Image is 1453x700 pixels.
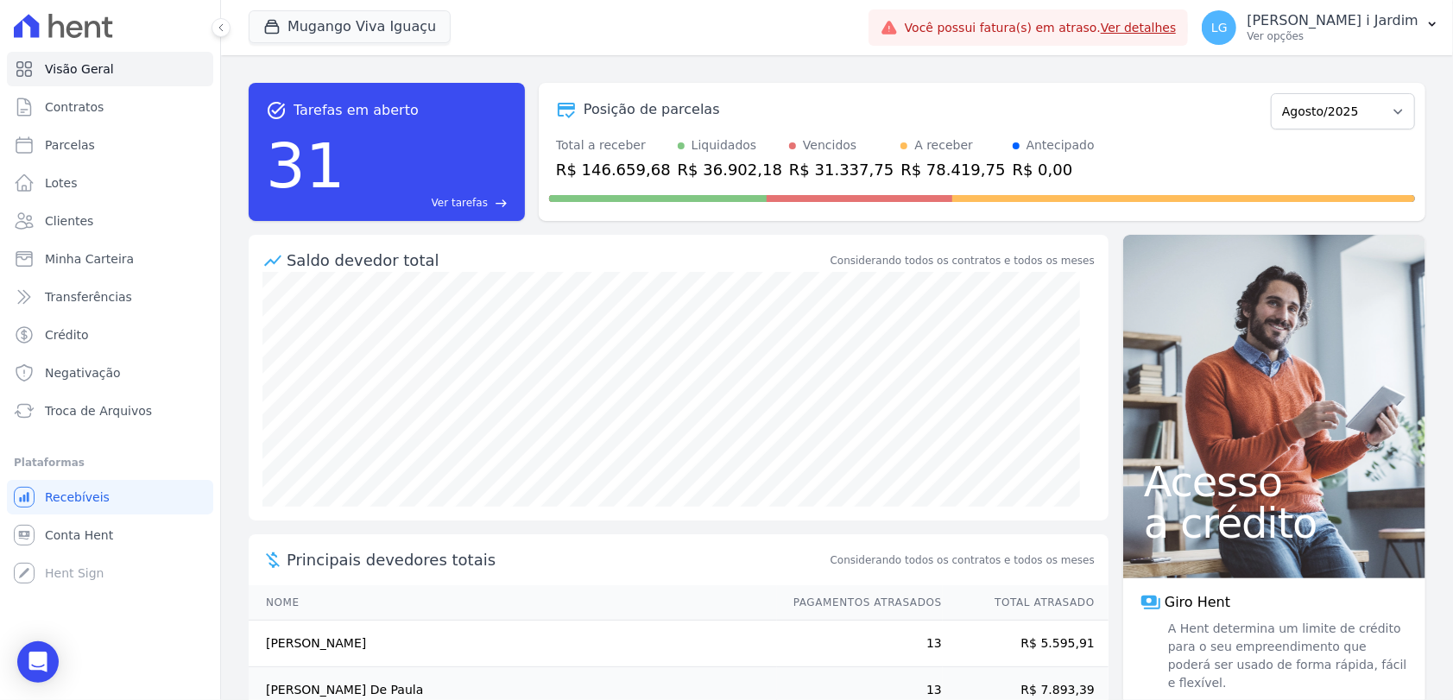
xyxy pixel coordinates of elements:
[914,136,973,155] div: A receber
[1165,592,1230,613] span: Giro Hent
[495,197,508,210] span: east
[1144,461,1405,502] span: Acesso
[432,195,488,211] span: Ver tarefas
[7,356,213,390] a: Negativação
[678,158,782,181] div: R$ 36.902,18
[7,204,213,238] a: Clientes
[1247,29,1418,43] p: Ver opções
[287,249,827,272] div: Saldo devedor total
[287,548,827,571] span: Principais devedores totais
[249,621,777,667] td: [PERSON_NAME]
[831,552,1095,568] span: Considerando todos os contratos e todos os meses
[803,136,856,155] div: Vencidos
[7,280,213,314] a: Transferências
[777,585,943,621] th: Pagamentos Atrasados
[692,136,757,155] div: Liquidados
[14,452,206,473] div: Plataformas
[294,100,419,121] span: Tarefas em aberto
[7,128,213,162] a: Parcelas
[45,288,132,306] span: Transferências
[556,136,671,155] div: Total a receber
[900,158,1005,181] div: R$ 78.419,75
[7,90,213,124] a: Contratos
[1211,22,1228,34] span: LG
[943,621,1109,667] td: R$ 5.595,91
[584,99,720,120] div: Posição de parcelas
[789,158,894,181] div: R$ 31.337,75
[831,253,1095,268] div: Considerando todos os contratos e todos os meses
[1188,3,1453,52] button: LG [PERSON_NAME] i Jardim Ver opções
[45,364,121,382] span: Negativação
[1013,158,1095,181] div: R$ 0,00
[17,641,59,683] div: Open Intercom Messenger
[1027,136,1095,155] div: Antecipado
[7,318,213,352] a: Crédito
[556,158,671,181] div: R$ 146.659,68
[905,19,1177,37] span: Você possui fatura(s) em atraso.
[1165,620,1408,692] span: A Hent determina um limite de crédito para o seu empreendimento que poderá ser usado de forma ráp...
[7,166,213,200] a: Lotes
[45,136,95,154] span: Parcelas
[777,621,943,667] td: 13
[352,195,508,211] a: Ver tarefas east
[249,585,777,621] th: Nome
[45,527,113,544] span: Conta Hent
[1144,502,1405,544] span: a crédito
[266,100,287,121] span: task_alt
[45,402,152,419] span: Troca de Arquivos
[45,326,89,344] span: Crédito
[45,98,104,116] span: Contratos
[45,212,93,230] span: Clientes
[7,518,213,552] a: Conta Hent
[7,52,213,86] a: Visão Geral
[7,394,213,428] a: Troca de Arquivos
[943,585,1109,621] th: Total Atrasado
[266,121,345,211] div: 31
[45,60,114,78] span: Visão Geral
[45,174,78,192] span: Lotes
[7,242,213,276] a: Minha Carteira
[249,10,451,43] button: Mugango Viva Iguaçu
[1101,21,1177,35] a: Ver detalhes
[45,250,134,268] span: Minha Carteira
[1247,12,1418,29] p: [PERSON_NAME] i Jardim
[45,489,110,506] span: Recebíveis
[7,480,213,514] a: Recebíveis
